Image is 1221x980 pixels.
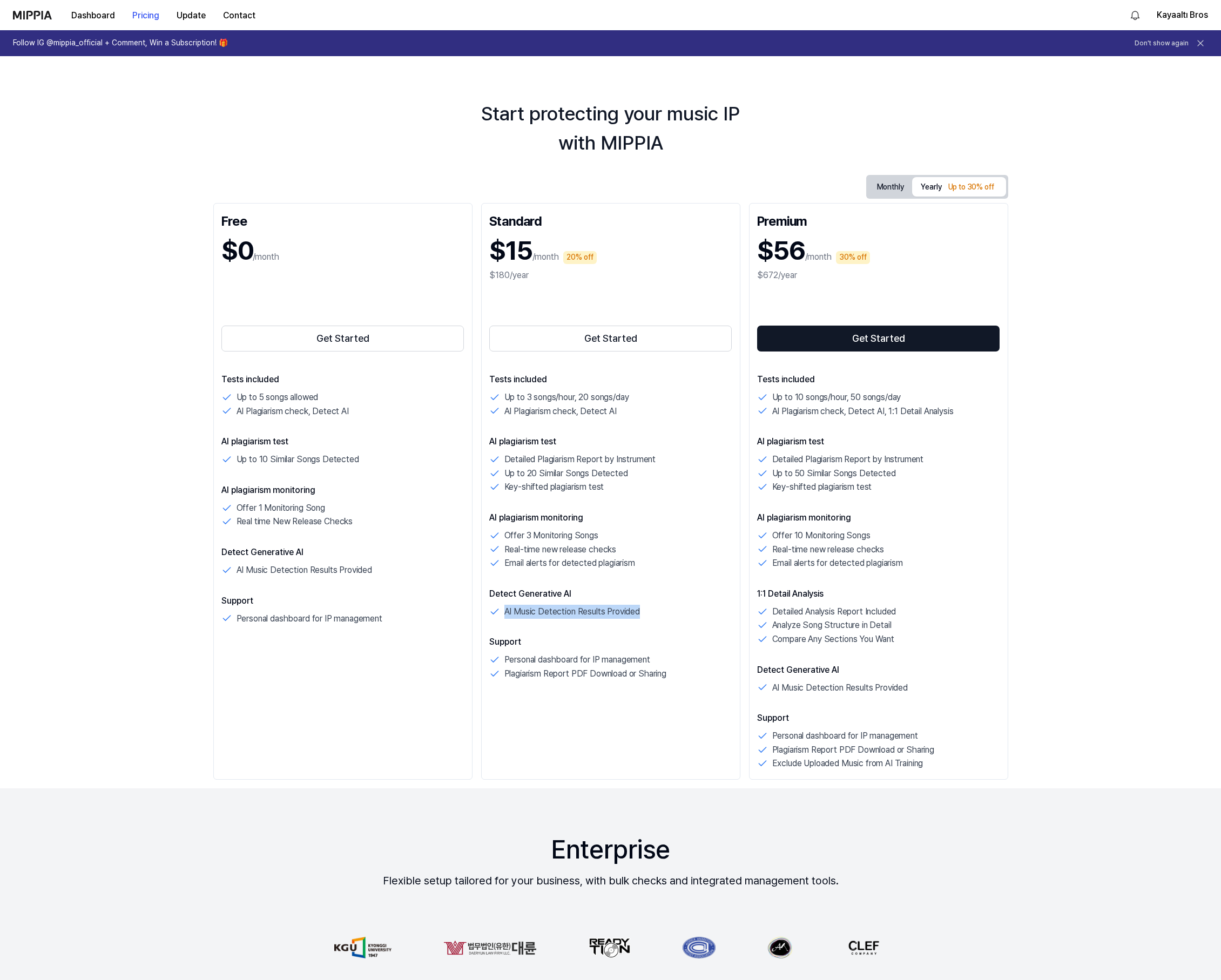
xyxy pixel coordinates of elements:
p: Analyze Song Structure in Detail [772,618,892,632]
p: Detailed Plagiarism Report by Instrument [772,452,924,467]
button: Get Started [757,326,1000,352]
p: AI Plagiarism check, Detect AI [237,404,349,418]
a: Update [168,1,214,30]
div: $180/year [489,269,732,282]
p: Up to 10 Similar Songs Detected [237,452,359,467]
p: Key-shifted plagiarism test [504,480,604,494]
p: Personal dashboard for IP management [504,653,650,667]
p: AI Plagiarism check, Detect AI, 1:1 Detail Analysis [772,404,954,418]
button: Pricing [124,5,168,26]
div: Standard [489,211,732,228]
div: Up to 30% off [945,181,997,194]
div: Flexible setup tailored for your business, with bulk checks and integrated management tools. [383,872,839,889]
img: partner-logo-5 [839,937,878,958]
p: Up to 10 songs/hour, 50 songs/day [772,390,901,404]
div: $672/year [757,269,1000,282]
a: Get Started [221,323,464,354]
p: Detect Generative AI [757,664,1000,677]
div: Free [221,211,464,228]
p: Tests included [489,373,732,386]
p: Email alerts for detected plagiarism [772,556,903,570]
button: Contact [214,5,264,26]
a: Get Started [489,323,732,354]
p: AI plagiarism monitoring [757,511,1000,524]
div: Enterprise [551,832,670,868]
p: Offer 3 Monitoring Songs [504,529,598,543]
img: 알림 [1129,9,1142,22]
p: Offer 10 Monitoring Songs [772,529,871,543]
img: partner-logo-3 [677,937,711,958]
img: logo [13,11,52,19]
p: Offer 1 Monitoring Song [237,501,325,515]
p: Tests included [221,373,464,386]
p: AI Music Detection Results Provided [772,681,908,695]
p: Plagiarism Report PDF Download or Sharing [504,667,666,681]
p: Compare Any Sections You Want [772,632,894,646]
p: Support [489,636,732,648]
p: AI plagiarism test [757,435,1000,448]
p: AI Music Detection Results Provided [237,563,372,577]
button: Get Started [221,326,464,352]
p: Email alerts for detected plagiarism [504,556,635,570]
h1: $0 [221,233,253,269]
p: Exclude Uploaded Music from AI Training [772,756,923,771]
p: Support [221,594,464,607]
p: Up to 5 songs allowed [237,390,319,404]
p: Tests included [757,373,1000,386]
img: partner-logo-2 [583,937,625,958]
p: Detect Generative AI [489,587,732,600]
div: 30% off [836,251,870,264]
p: AI Plagiarism check, Detect AI [504,404,617,418]
h1: $56 [757,233,805,269]
img: partner-logo-4 [763,937,787,958]
p: Key-shifted plagiarism test [772,480,872,494]
button: Yearly [912,177,1006,197]
p: Up to 50 Similar Songs Detected [772,467,896,481]
p: Personal dashboard for IP management [772,729,918,743]
button: Monthly [868,179,913,195]
p: Support [757,712,1000,725]
p: Up to 20 Similar Songs Detected [504,467,628,481]
p: Real-time new release checks [772,543,885,557]
p: Detailed Plagiarism Report by Instrument [504,452,656,467]
p: /month [253,251,279,263]
p: /month [532,251,559,263]
button: Kayaaltı Bros [1157,9,1208,22]
a: Pricing [124,1,168,30]
p: Up to 3 songs/hour, 20 songs/day [504,390,629,404]
p: /month [805,251,832,263]
p: AI Music Detection Results Provided [504,605,640,619]
p: AI plagiarism monitoring [221,484,464,497]
p: AI plagiarism test [489,435,732,448]
p: AI plagiarism test [221,435,464,448]
a: Get Started [757,323,1000,354]
button: Update [168,5,214,26]
h1: $15 [489,233,532,269]
button: Get Started [489,326,732,352]
div: Premium [757,211,1000,228]
p: 1:1 Detail Analysis [757,587,1000,600]
p: AI plagiarism monitoring [489,511,732,524]
h1: Follow IG @mippia_official + Comment, Win a Subscription! 🎁 [13,38,228,49]
p: Real time New Release Checks [237,515,353,529]
img: partner-logo-1 [439,937,531,958]
p: Personal dashboard for IP management [237,612,382,626]
img: partner-logo-0 [329,937,387,958]
button: Don't show again [1135,39,1189,48]
p: Detailed Analysis Report Included [772,605,896,619]
p: Detect Generative AI [221,546,464,559]
p: Real-time new release checks [504,543,617,557]
button: Dashboard [63,5,124,26]
div: 20% off [563,251,597,264]
p: Plagiarism Report PDF Download or Sharing [772,743,934,757]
